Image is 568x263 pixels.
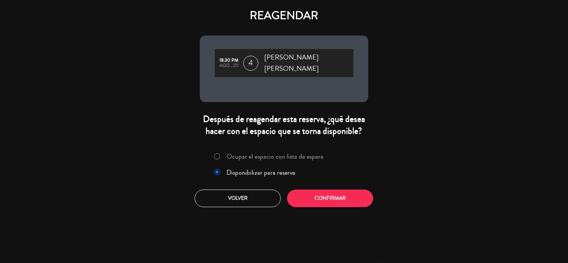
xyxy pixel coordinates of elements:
[219,63,240,68] div: ago., 20
[287,190,373,207] button: Confirmar
[195,190,281,207] button: Volver
[200,9,368,22] h4: REAGENDAR
[243,56,258,71] span: 4
[200,113,368,137] div: Después de reagendar esta reserva, ¿qué desea hacer con el espacio que se torna disponible?
[264,52,353,74] span: [PERSON_NAME] [PERSON_NAME]
[219,58,240,63] div: 18:30 PM
[227,169,295,176] label: Disponibilizar para reserva
[227,153,324,160] label: Ocupar el espacio con lista de espera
